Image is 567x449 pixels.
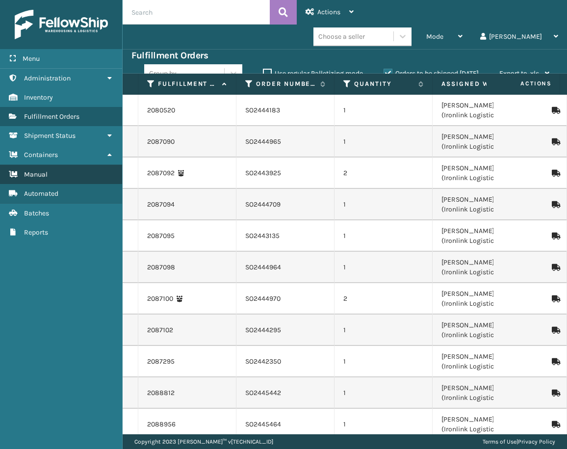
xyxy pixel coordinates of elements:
a: Terms of Use [483,438,516,445]
td: SO2444970 [236,283,335,315]
td: [PERSON_NAME] (Ironlink Logistics) [433,95,531,126]
td: SO2444709 [236,189,335,220]
td: [PERSON_NAME] (Ironlink Logistics) [433,189,531,220]
div: Group by [149,68,177,79]
td: [PERSON_NAME] (Ironlink Logistics) [433,346,531,377]
label: Assigned Warehouse [441,79,512,88]
a: 2080520 [147,106,175,115]
a: 2087092 [147,168,175,178]
td: [PERSON_NAME] (Ironlink Logistics) [433,252,531,283]
i: Mark as Shipped [552,233,558,239]
label: Orders to be shipped [DATE] [384,69,479,78]
span: Export to .xls [499,69,539,78]
td: SO2442350 [236,346,335,377]
td: 1 [335,126,433,158]
i: Mark as Shipped [552,170,558,177]
span: Inventory [24,93,53,102]
span: Menu [23,54,40,63]
td: 1 [335,252,433,283]
label: Use regular Palletizing mode [263,69,363,78]
div: | [483,434,555,449]
div: [PERSON_NAME] [480,25,558,49]
span: Containers [24,151,58,159]
td: SO2445464 [236,409,335,440]
i: Mark as Shipped [552,107,558,114]
a: 2087100 [147,294,173,304]
td: SO2445442 [236,377,335,409]
td: [PERSON_NAME] (Ironlink Logistics) [433,315,531,346]
td: [PERSON_NAME] (Ironlink Logistics) [433,283,531,315]
span: Actions [317,8,340,16]
td: [PERSON_NAME] (Ironlink Logistics) [433,158,531,189]
label: Order Number [256,79,315,88]
a: 2088956 [147,420,176,429]
p: Copyright 2023 [PERSON_NAME]™ v [TECHNICAL_ID] [134,434,273,449]
i: Mark as Shipped [552,295,558,302]
span: Automated [24,189,58,198]
i: Mark as Shipped [552,358,558,365]
i: Mark as Shipped [552,421,558,428]
i: Mark as Shipped [552,138,558,145]
a: 2087102 [147,325,173,335]
td: [PERSON_NAME] (Ironlink Logistics) [433,409,531,440]
td: 1 [335,377,433,409]
td: 1 [335,315,433,346]
span: Fulfillment Orders [24,112,79,121]
td: [PERSON_NAME] (Ironlink Logistics) [433,126,531,158]
td: 1 [335,95,433,126]
i: Mark as Shipped [552,390,558,396]
td: 1 [335,220,433,252]
span: Shipment Status [24,132,76,140]
img: logo [15,10,108,39]
td: SO2444183 [236,95,335,126]
a: 2087095 [147,231,175,241]
span: Administration [24,74,71,82]
span: Actions [490,76,558,92]
span: Reports [24,228,48,237]
span: Manual [24,170,48,179]
td: SO2443925 [236,158,335,189]
span: Mode [426,32,443,41]
label: Quantity [354,79,413,88]
td: SO2443135 [236,220,335,252]
td: 1 [335,409,433,440]
td: 1 [335,189,433,220]
i: Mark as Shipped [552,201,558,208]
a: 2087098 [147,263,175,272]
td: SO2444295 [236,315,335,346]
td: SO2444964 [236,252,335,283]
i: Mark as Shipped [552,264,558,271]
td: [PERSON_NAME] (Ironlink Logistics) [433,220,531,252]
a: 2087094 [147,200,175,210]
span: Batches [24,209,49,217]
i: Mark as Shipped [552,327,558,334]
td: 2 [335,283,433,315]
td: SO2444965 [236,126,335,158]
h3: Fulfillment Orders [131,50,208,61]
a: Privacy Policy [518,438,555,445]
td: 2 [335,158,433,189]
a: 2087090 [147,137,175,147]
td: [PERSON_NAME] (Ironlink Logistics) [433,377,531,409]
a: 2087295 [147,357,175,367]
a: 2088812 [147,388,175,398]
label: Fulfillment Order Id [158,79,217,88]
td: 1 [335,346,433,377]
div: Choose a seller [318,31,365,42]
